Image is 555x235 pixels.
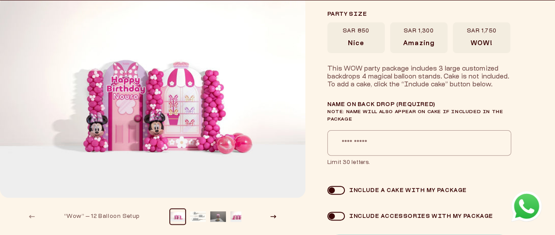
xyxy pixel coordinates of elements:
div: Include a cake with my package [345,187,467,194]
span: Limit 30 letters. [327,159,511,166]
button: Load image 2 in gallery view [190,209,206,224]
button: Load image 6 in gallery view [230,209,246,224]
button: Slide left [22,207,42,226]
label: Name on Back Drop (required) [327,101,511,123]
div: “Wow” — 12 Balloon Setup [64,213,146,221]
span: WOW! [471,40,492,48]
button: Load image 5 in gallery view [170,209,186,224]
span: SAR 1,300 [404,28,434,35]
button: Slide right [264,207,283,226]
span: Nice [348,40,364,48]
button: Load image 3 in gallery view [210,209,226,224]
legend: Party size [327,6,510,22]
span: Note: Name will also appear on cake if included in the package [327,110,503,121]
span: SAR 850 [343,28,369,35]
div: Include accessories with my package [345,213,493,220]
span: Amazing [403,40,434,48]
div: This WOW party package includes 3 large customized backdrops 4 magical balloon stands. Cake is no... [327,65,512,89]
span: SAR 1,750 [466,28,496,35]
